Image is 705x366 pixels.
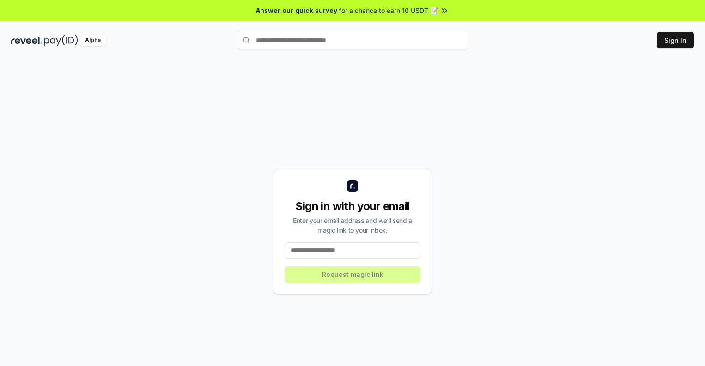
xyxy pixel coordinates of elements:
[285,216,420,235] div: Enter your email address and we’ll send a magic link to your inbox.
[347,180,358,192] img: logo_small
[256,6,337,15] span: Answer our quick survey
[339,6,438,15] span: for a chance to earn 10 USDT 📝
[11,35,42,46] img: reveel_dark
[44,35,78,46] img: pay_id
[80,35,106,46] div: Alpha
[285,199,420,214] div: Sign in with your email
[657,32,694,48] button: Sign In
